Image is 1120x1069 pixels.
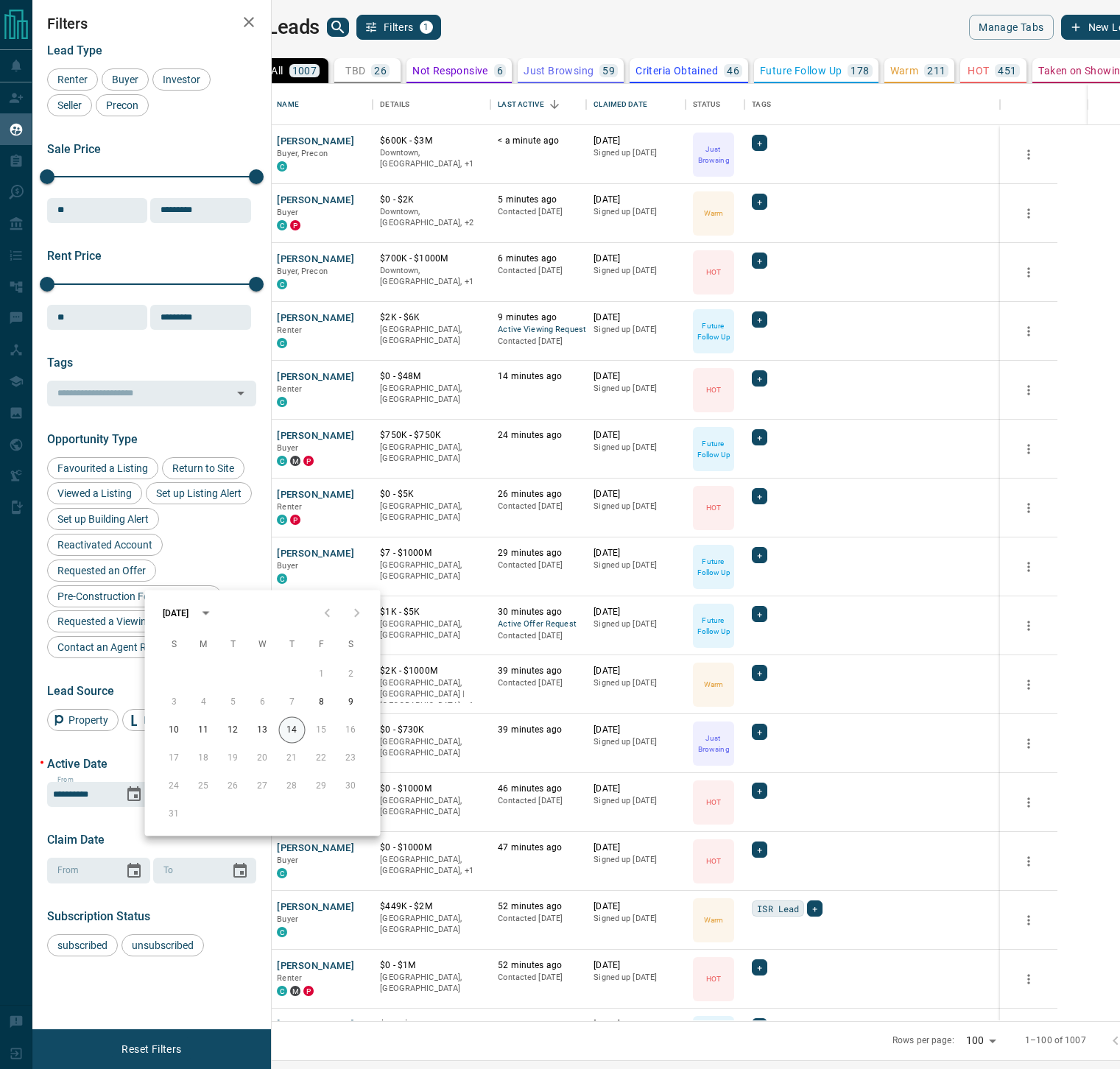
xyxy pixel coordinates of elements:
button: more [1018,497,1040,519]
p: HOT [706,797,721,808]
button: [PERSON_NAME] [277,488,354,502]
button: more [1018,144,1040,166]
div: condos.ca [277,220,287,230]
p: Contacted [DATE] [498,336,579,347]
span: + [757,1019,762,1034]
p: HOT [706,384,721,395]
span: Opportunity Type [47,432,138,446]
span: Renter [52,74,93,85]
span: Rent Price [47,249,102,263]
div: Tags [752,84,771,125]
span: + [757,194,762,209]
span: Sunday [161,630,188,660]
p: Signed up [DATE] [594,560,678,571]
p: Contacted [DATE] [498,501,579,512]
p: $2K - $6K [380,311,483,324]
p: Not Responsive [412,66,488,76]
p: [DATE] [594,488,678,501]
p: $0 - $730K [380,724,483,736]
button: Reset Filters [112,1037,191,1062]
p: 451 [998,66,1016,76]
p: $600K - $3M [380,135,483,147]
p: [DATE] [594,606,678,618]
div: Set up Building Alert [47,508,159,530]
span: + [757,430,762,445]
p: 29 minutes ago [498,547,579,560]
button: [PERSON_NAME] [277,900,354,914]
span: Requested a Viewing [52,615,158,627]
p: Toronto [380,265,483,288]
span: 1 [421,22,432,32]
span: Buyer, Precon [277,267,328,276]
p: $0 - $1M [380,959,483,972]
span: + [757,783,762,798]
p: TBD [345,66,365,76]
span: unsubscribed [127,939,199,951]
div: + [752,959,767,975]
span: Renter [277,325,302,335]
p: [GEOGRAPHIC_DATA], [GEOGRAPHIC_DATA] [380,972,483,995]
button: more [1018,791,1040,814]
p: [GEOGRAPHIC_DATA], [GEOGRAPHIC_DATA] [380,442,483,465]
button: Choose date [119,856,149,886]
p: [GEOGRAPHIC_DATA], [GEOGRAPHIC_DATA] [380,913,483,936]
p: $0 - $48M [380,370,483,383]
button: Manage Tabs [969,15,1053,40]
p: Signed up [DATE] [594,972,678,984]
p: Contacted [DATE] [498,795,579,807]
div: + [752,724,767,740]
div: condos.ca [277,338,287,348]
span: Investor [158,74,205,85]
p: [DATE] [594,783,678,795]
span: Tuesday [220,630,247,660]
div: condos.ca [277,279,287,289]
p: 1007 [292,66,317,76]
p: Signed up [DATE] [594,618,678,630]
button: [PERSON_NAME] [277,429,354,443]
span: Lead Type [47,43,102,57]
p: [DATE] [594,665,678,677]
p: 6 [497,66,503,76]
span: Wednesday [250,630,276,660]
span: Monday [191,630,217,660]
button: [PERSON_NAME] [277,253,354,267]
span: Reactivated Account [52,539,158,551]
div: Property [47,709,119,731]
button: more [1018,261,1040,283]
div: Precon [96,94,149,116]
div: Last Active [490,84,586,125]
p: [GEOGRAPHIC_DATA], [GEOGRAPHIC_DATA] [380,736,483,759]
p: Contacted [DATE] [498,206,579,218]
p: 5 minutes ago [498,194,579,206]
button: more [1018,556,1040,578]
p: Signed up [DATE] [594,677,678,689]
div: + [752,488,767,504]
p: Contacted [DATE] [498,265,579,277]
div: mrloft.ca [290,456,300,466]
button: more [1018,615,1040,637]
div: condos.ca [277,456,287,466]
p: Future Follow Up [694,320,733,342]
div: + [752,606,767,622]
div: subscribed [47,934,118,956]
p: Signed up [DATE] [594,265,678,277]
span: Tags [47,356,73,370]
p: Just Browsing [694,144,733,166]
p: [DATE] [594,194,678,206]
div: + [807,900,823,917]
h2: Filters [47,15,256,32]
p: Signed up [DATE] [594,501,678,512]
p: Toronto [380,854,483,877]
p: 59 [602,66,615,76]
span: Thursday [279,630,306,660]
p: Criteria Obtained [635,66,718,76]
div: condos.ca [277,868,287,878]
div: + [752,429,767,445]
button: Filters1 [356,15,441,40]
div: mrloft.ca [290,986,300,996]
p: Warm [704,679,723,690]
button: Choose date, selected date is Aug 8, 2025 [119,780,149,809]
button: 10 [161,717,188,744]
span: Set up Listing Alert [151,487,247,499]
p: Toronto [380,677,483,712]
